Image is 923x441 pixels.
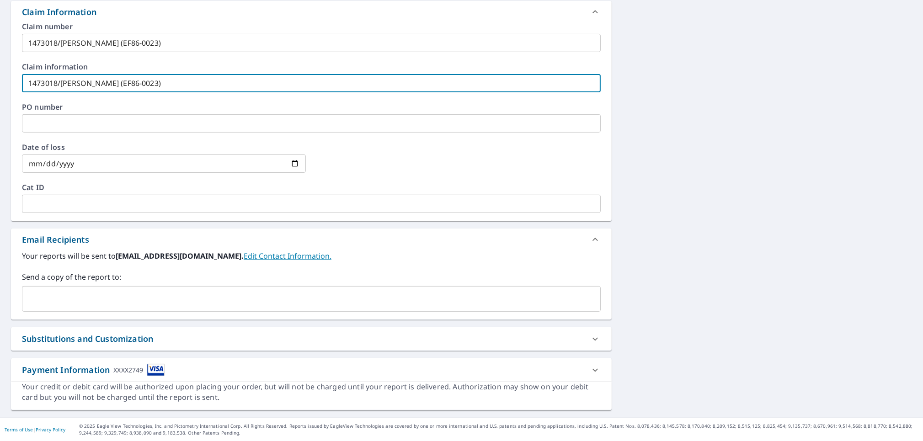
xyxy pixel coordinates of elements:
[11,358,612,382] div: Payment InformationXXXX2749cardImage
[22,103,601,111] label: PO number
[22,63,601,70] label: Claim information
[22,143,306,151] label: Date of loss
[22,250,601,261] label: Your reports will be sent to
[36,426,65,433] a: Privacy Policy
[11,228,612,250] div: Email Recipients
[22,234,89,246] div: Email Recipients
[22,382,601,403] div: Your credit or debit card will be authorized upon placing your order, but will not be charged unt...
[22,271,601,282] label: Send a copy of the report to:
[22,6,96,18] div: Claim Information
[5,427,65,432] p: |
[244,251,331,261] a: EditContactInfo
[22,184,601,191] label: Cat ID
[116,251,244,261] b: [EMAIL_ADDRESS][DOMAIN_NAME].
[11,1,612,23] div: Claim Information
[79,423,918,436] p: © 2025 Eagle View Technologies, Inc. and Pictometry International Corp. All Rights Reserved. Repo...
[22,23,601,30] label: Claim number
[113,364,143,376] div: XXXX2749
[147,364,165,376] img: cardImage
[22,364,165,376] div: Payment Information
[22,333,153,345] div: Substitutions and Customization
[11,327,612,351] div: Substitutions and Customization
[5,426,33,433] a: Terms of Use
